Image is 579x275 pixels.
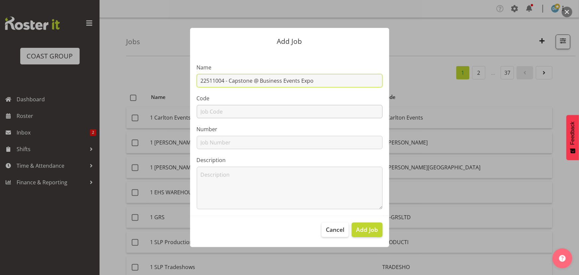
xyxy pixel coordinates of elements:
input: Job Number [197,136,383,149]
p: Add Job [197,38,383,45]
input: Job Code [197,105,383,118]
button: Cancel [322,223,349,237]
span: Cancel [326,225,344,234]
span: Feedback [570,122,576,145]
button: Add Job [352,223,382,237]
button: Feedback - Show survey [566,115,579,160]
input: Job Name [197,74,383,87]
label: Name [197,63,383,71]
label: Code [197,94,383,102]
span: Add Job [356,225,378,234]
label: Description [197,156,383,164]
img: help-xxl-2.png [559,255,566,262]
label: Number [197,125,383,133]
